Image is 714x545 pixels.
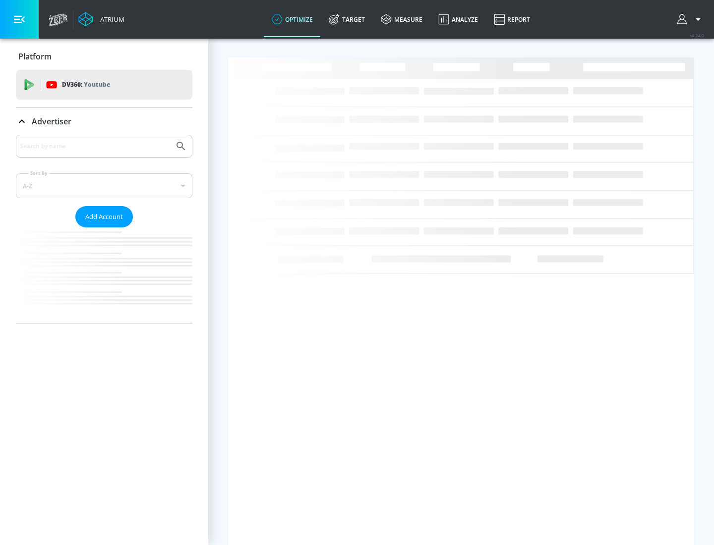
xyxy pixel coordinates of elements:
[16,227,192,324] nav: list of Advertiser
[16,108,192,135] div: Advertiser
[321,1,373,37] a: Target
[32,116,71,127] p: Advertiser
[16,43,192,70] div: Platform
[264,1,321,37] a: optimize
[85,211,123,222] span: Add Account
[78,12,124,27] a: Atrium
[430,1,486,37] a: Analyze
[16,173,192,198] div: A-Z
[20,140,170,153] input: Search by name
[96,15,124,24] div: Atrium
[18,51,52,62] p: Platform
[28,170,50,176] label: Sort By
[16,70,192,100] div: DV360: Youtube
[75,206,133,227] button: Add Account
[84,79,110,90] p: Youtube
[486,1,538,37] a: Report
[62,79,110,90] p: DV360:
[16,135,192,324] div: Advertiser
[690,33,704,38] span: v 4.24.0
[373,1,430,37] a: measure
